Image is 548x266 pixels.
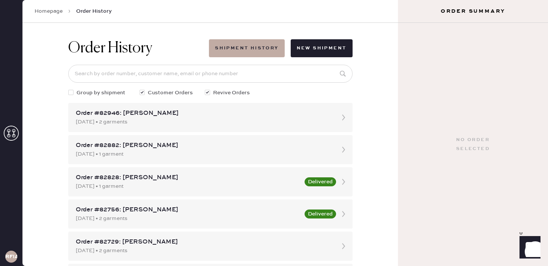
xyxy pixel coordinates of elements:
span: Order History [76,7,112,15]
div: Order #82882: [PERSON_NAME] [76,141,332,150]
h3: RFIA [5,254,17,259]
div: [DATE] • 1 garment [76,150,332,158]
h1: Order History [68,39,152,57]
div: Order #82828: [PERSON_NAME] [76,173,300,182]
div: Order #82729: [PERSON_NAME] [76,238,332,247]
button: Shipment History [209,39,284,57]
button: Delivered [305,210,336,218]
div: [DATE] • 1 garment [76,182,300,190]
a: Homepage [35,7,63,15]
button: New Shipment [291,39,353,57]
div: [DATE] • 2 garments [76,118,332,126]
input: Search by order number, customer name, email or phone number [68,65,353,83]
span: Revive Orders [213,89,250,97]
iframe: Front Chat [512,232,545,265]
button: Delivered [305,177,336,186]
div: [DATE] • 2 garments [76,214,300,223]
div: Order #82946: [PERSON_NAME] [76,109,332,118]
div: Order #82756: [PERSON_NAME] [76,205,300,214]
h3: Order Summary [398,7,548,15]
div: No order selected [456,135,490,153]
div: [DATE] • 2 garments [76,247,332,255]
span: Customer Orders [148,89,193,97]
span: Group by shipment [77,89,125,97]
